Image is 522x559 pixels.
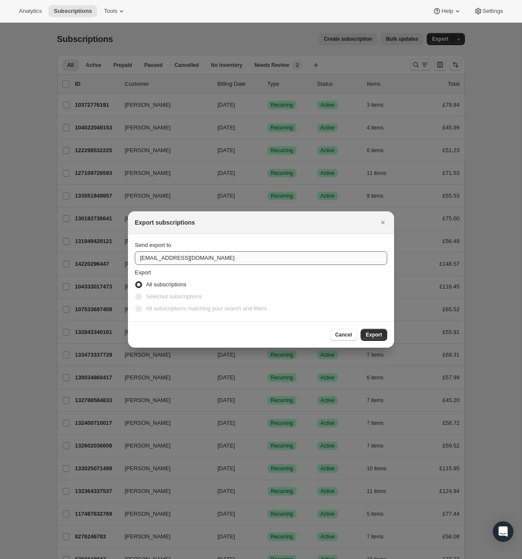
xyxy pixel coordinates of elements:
[493,521,513,542] div: Open Intercom Messenger
[330,329,357,341] button: Cancel
[54,8,92,15] span: Subscriptions
[146,305,267,312] span: All subscriptions matching your search and filters
[49,5,97,17] button: Subscriptions
[99,5,131,17] button: Tools
[335,331,352,338] span: Cancel
[104,8,117,15] span: Tools
[469,5,508,17] button: Settings
[146,293,202,300] span: Selected subscriptions
[428,5,467,17] button: Help
[377,216,389,228] button: Close
[483,8,503,15] span: Settings
[146,281,186,288] span: All subscriptions
[14,5,47,17] button: Analytics
[135,218,195,227] h2: Export subscriptions
[135,269,151,276] span: Export
[135,242,171,248] span: Send export to
[366,331,382,338] span: Export
[19,8,42,15] span: Analytics
[361,329,387,341] button: Export
[441,8,453,15] span: Help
